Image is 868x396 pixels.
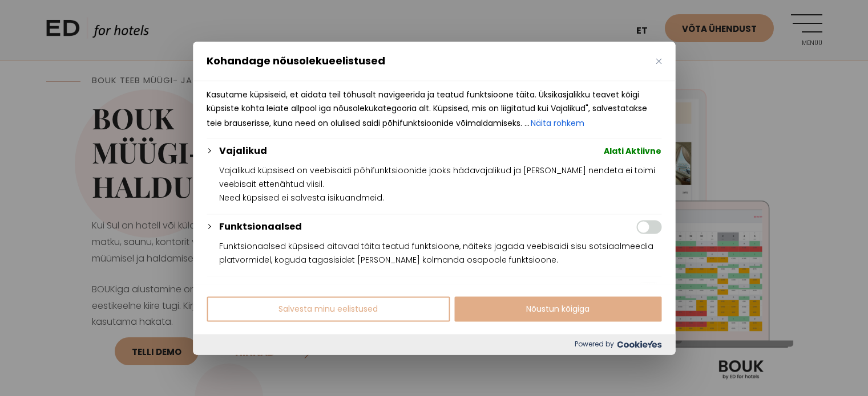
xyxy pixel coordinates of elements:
p: Funktsionaalsed küpsised aitavad täita teatud funktsioone, näiteks jagada veebisaidi sisu sotsiaa... [219,239,661,267]
input: Luba Funktsionaalsed [636,220,661,234]
p: Need küpsised ei salvesta isikuandmeid. [219,191,661,205]
img: Cookieyes logo [617,341,661,348]
span: Kohandage nõusolekueelistused [207,54,385,68]
p: Kasutame küpsiseid, et aidata teil tõhusalt navigeerida ja teatud funktsioone täita. Üksikasjalik... [207,88,661,131]
button: Vajalikud [219,144,267,158]
button: Sulge [656,58,661,64]
img: Close [656,58,661,64]
div: Powered by [193,334,675,354]
span: Alati Aktiivne [604,144,661,158]
button: Näita rohkem [530,115,586,131]
button: Nõustun kõigiga [454,296,661,321]
button: Salvesta minu eelistused [207,296,450,321]
button: Funktsionaalsed [219,220,302,234]
p: Vajalikud küpsised on veebisaidi põhifunktsioonide jaoks hädavajalikud ja [PERSON_NAME] nendeta e... [219,164,661,191]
